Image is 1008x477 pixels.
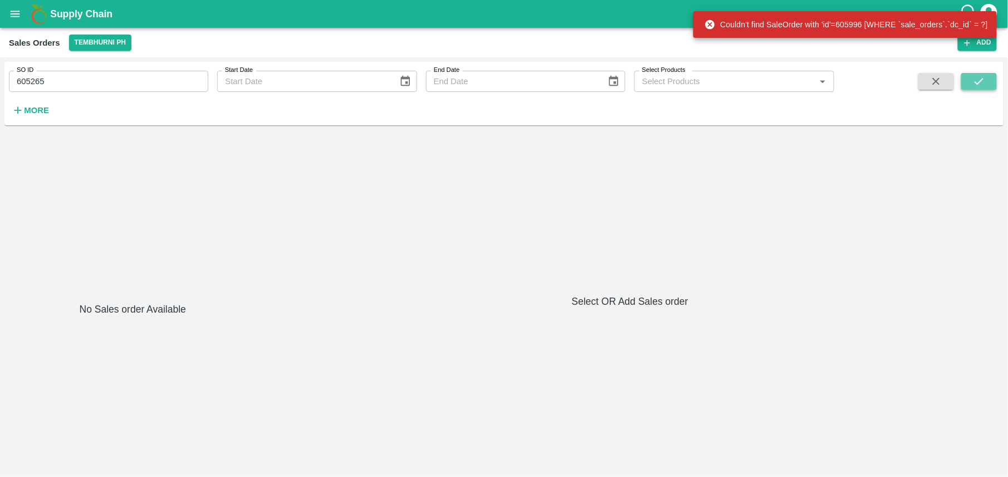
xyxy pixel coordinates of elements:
[261,294,1000,309] h6: Select OR Add Sales order
[426,71,599,92] input: End Date
[395,71,416,92] button: Choose date
[704,14,988,35] div: Couldn't find SaleOrder with 'id'=605996 [WHERE `sale_orders`.`dc_id` = ?]
[434,66,459,75] label: End Date
[9,71,208,92] input: Enter SO ID
[2,1,28,27] button: open drawer
[9,101,52,120] button: More
[17,66,33,75] label: SO ID
[80,301,186,468] h6: No Sales order Available
[960,4,979,24] div: customer-support
[217,71,390,92] input: Start Date
[642,66,686,75] label: Select Products
[979,2,999,26] div: account of current user
[69,35,131,51] button: Select DC
[50,6,960,22] a: Supply Chain
[815,74,830,89] button: Open
[24,106,49,115] strong: More
[50,8,112,20] b: Supply Chain
[958,35,997,51] button: Add
[9,36,60,50] div: Sales Orders
[225,66,253,75] label: Start Date
[603,71,624,92] button: Choose date
[28,3,50,25] img: logo
[638,74,812,89] input: Select Products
